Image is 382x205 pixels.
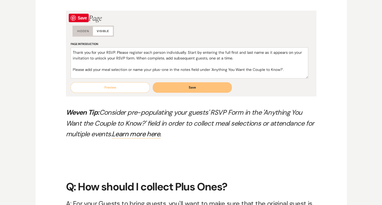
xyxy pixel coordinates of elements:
h2: Q: How should I collect Plus Ones? [66,158,316,193]
img: Weven [66,11,317,96]
span: Save [69,14,88,22]
strong: Weven Tip: [66,108,99,117]
a: Learn more here. [112,130,161,138]
em: Consider pre-populating your guests' RSVP Form in the 'Anything You Want the Couple to Know?' fie... [66,108,314,138]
